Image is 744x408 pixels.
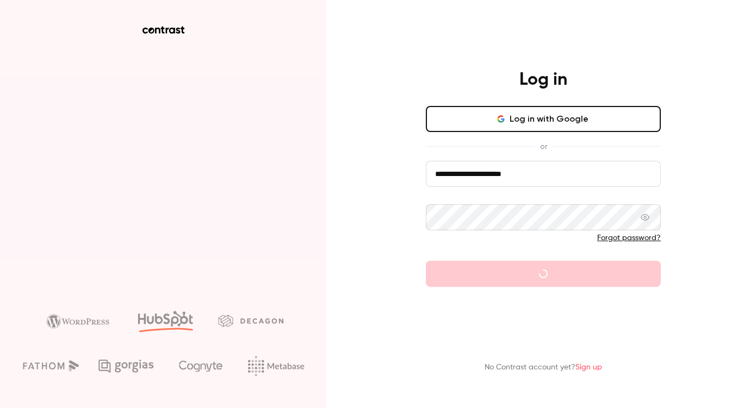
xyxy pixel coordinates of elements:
span: or [535,141,553,152]
button: Log in with Google [426,106,661,132]
h4: Log in [519,69,567,91]
p: No Contrast account yet? [485,362,602,373]
a: Forgot password? [597,234,661,242]
a: Sign up [575,363,602,371]
img: decagon [218,315,283,327]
